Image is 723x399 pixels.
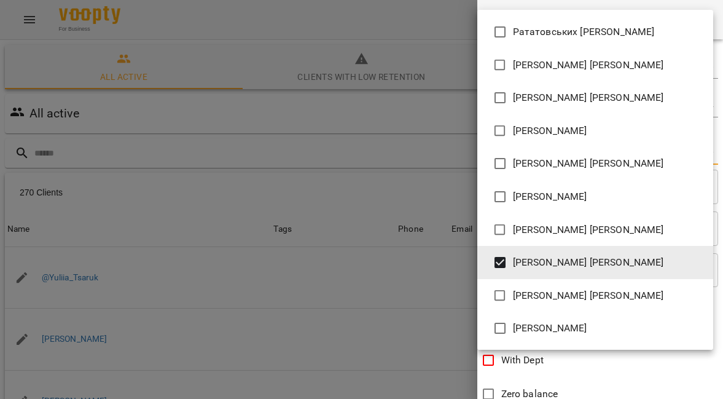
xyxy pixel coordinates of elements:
[513,90,664,105] span: [PERSON_NAME] [PERSON_NAME]
[513,223,664,237] span: [PERSON_NAME] [PERSON_NAME]
[513,156,664,171] span: [PERSON_NAME] [PERSON_NAME]
[513,25,655,39] span: Рататовських [PERSON_NAME]
[513,189,587,204] span: [PERSON_NAME]
[513,255,664,270] span: [PERSON_NAME] [PERSON_NAME]
[513,58,664,73] span: [PERSON_NAME] [PERSON_NAME]
[513,124,587,138] span: [PERSON_NAME]
[513,321,587,336] span: [PERSON_NAME]
[513,288,664,303] span: [PERSON_NAME] [PERSON_NAME]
